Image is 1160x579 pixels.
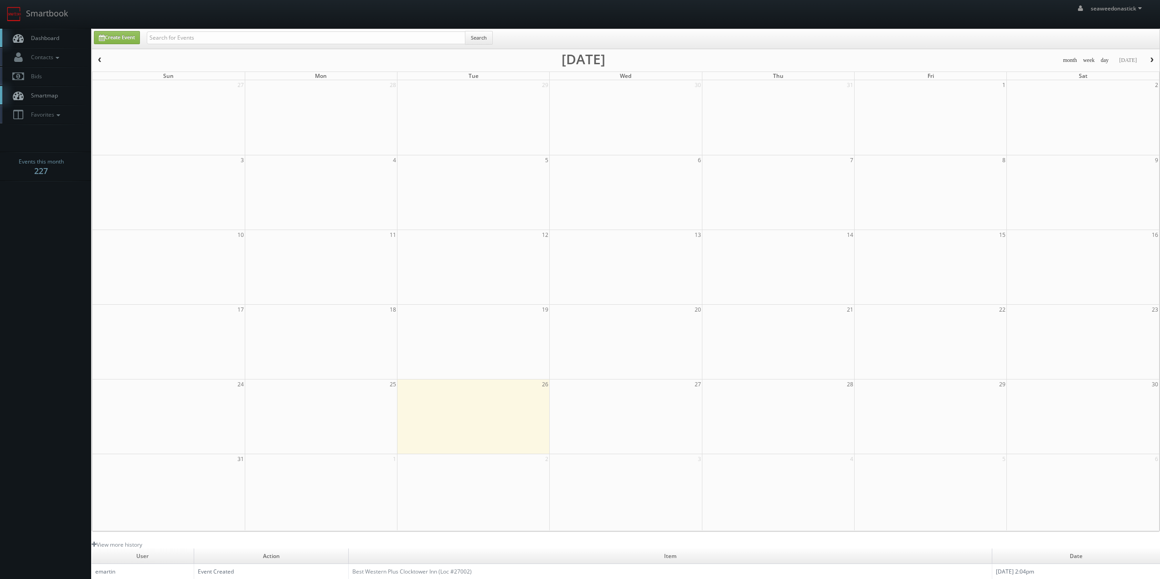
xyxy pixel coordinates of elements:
span: 20 [694,305,702,314]
span: Mon [315,72,327,80]
img: smartbook-logo.png [7,7,21,21]
button: [DATE] [1116,55,1140,66]
span: 9 [1154,155,1159,165]
span: Thu [773,72,784,80]
span: 13 [694,230,702,240]
span: 18 [389,305,397,314]
span: 29 [541,80,549,90]
span: Wed [620,72,631,80]
a: Best Western Plus Clocktower Inn (Loc #27002) [352,568,472,575]
span: 5 [544,155,549,165]
span: 14 [846,230,854,240]
span: 5 [1001,454,1006,464]
span: 2 [544,454,549,464]
span: Tue [469,72,479,80]
td: Date [992,548,1160,564]
span: 15 [998,230,1006,240]
span: 24 [237,379,245,389]
span: 26 [541,379,549,389]
span: 8 [1001,155,1006,165]
span: 30 [1151,379,1159,389]
span: 3 [697,454,702,464]
span: Dashboard [26,34,59,42]
input: Search for Events [147,31,465,44]
span: Sun [163,72,174,80]
span: 6 [1154,454,1159,464]
td: User [92,548,194,564]
span: 7 [849,155,854,165]
span: Smartmap [26,92,58,99]
span: 10 [237,230,245,240]
button: Search [465,31,493,45]
button: week [1080,55,1098,66]
span: 28 [846,379,854,389]
span: 22 [998,305,1006,314]
span: 12 [541,230,549,240]
span: 1 [1001,80,1006,90]
span: Bids [26,72,42,80]
span: 31 [237,454,245,464]
td: Item [349,548,992,564]
span: 3 [240,155,245,165]
h2: [DATE] [562,55,605,64]
span: Fri [928,72,934,80]
span: 6 [697,155,702,165]
span: 23 [1151,305,1159,314]
span: 2 [1154,80,1159,90]
strong: 227 [34,165,48,176]
a: Create Event [94,31,140,44]
a: View more history [92,541,142,548]
span: 1 [392,454,397,464]
span: 27 [694,379,702,389]
span: Events this month [19,157,64,166]
span: 27 [237,80,245,90]
span: 25 [389,379,397,389]
button: day [1098,55,1112,66]
span: 28 [389,80,397,90]
span: 17 [237,305,245,314]
span: 30 [694,80,702,90]
span: Favorites [26,111,62,118]
span: 31 [846,80,854,90]
span: 4 [392,155,397,165]
span: 4 [849,454,854,464]
span: 19 [541,305,549,314]
span: 11 [389,230,397,240]
span: seaweedonastick [1091,5,1145,12]
span: Sat [1079,72,1088,80]
button: month [1060,55,1080,66]
span: 29 [998,379,1006,389]
span: 21 [846,305,854,314]
td: Action [194,548,348,564]
span: Contacts [26,53,62,61]
span: 16 [1151,230,1159,240]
